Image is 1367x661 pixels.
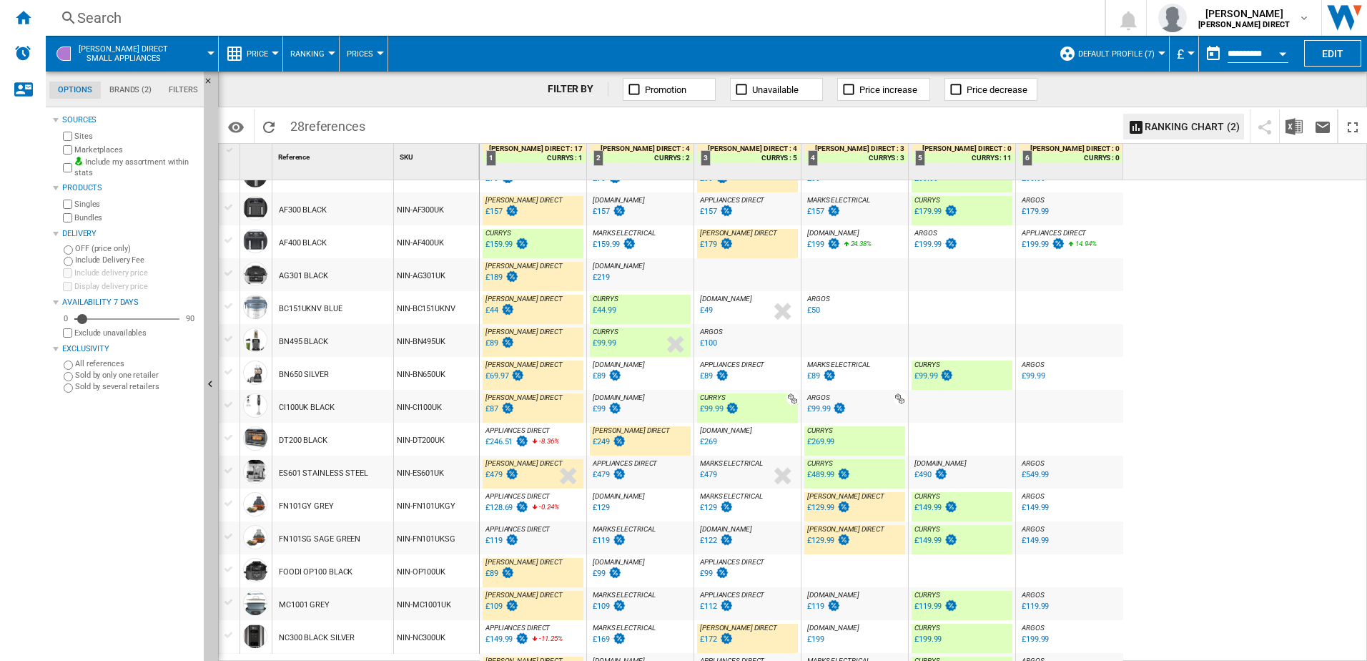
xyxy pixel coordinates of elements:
img: promotionV3.png [944,238,958,250]
div: £159.99 [485,240,513,249]
img: promotionV3.png [612,205,626,217]
div: [DOMAIN_NAME] £490 [912,459,1012,492]
span: [DOMAIN_NAME] [593,262,645,270]
div: Last updated : Tuesday, 26 August 2025 12:47 [698,468,717,482]
button: Unavailable [730,78,823,101]
button: md-calendar [1199,39,1228,68]
img: promotionV3.png [500,303,515,315]
span: Price decrease [967,84,1027,95]
div: £69.97 [485,371,508,381]
button: Price [247,36,275,72]
button: Download in Excel [1280,109,1308,143]
div: Last updated : Tuesday, 26 August 2025 12:29 [591,270,610,285]
div: CURRYS : 0 [1019,153,1123,163]
button: Default profile (7) [1078,36,1162,72]
span: Price increase [859,84,917,95]
span: CURRYS [485,229,510,237]
div: [PERSON_NAME] DIRECTSmall appliances [53,36,211,72]
img: promotionV3.png [608,369,622,381]
div: Last updated : Tuesday, 26 August 2025 12:17 [805,369,837,383]
div: £219 [593,273,610,282]
div: APPLIANCES DIRECT £199.99 14.94% [1019,229,1120,262]
div: £269 [700,437,717,446]
i: % [1074,238,1082,255]
img: promotionV3.png [934,468,948,480]
button: Send this report by email [1308,109,1337,143]
span: [PERSON_NAME] DIRECT [485,196,563,204]
input: All references [64,361,73,370]
span: [PERSON_NAME] DIRECT [485,262,563,270]
div: 4 [808,150,818,166]
div: Prices [347,36,380,72]
div: Last updated : Tuesday, 26 August 2025 14:43 [805,402,847,416]
div: Last updated : Tuesday, 26 August 2025 13:09 [698,369,729,383]
div: £199 [807,240,824,249]
div: ARGOS £549.99 [1019,459,1120,492]
div: Last updated : Tuesday, 26 August 2025 03:08 [912,369,954,383]
input: Sold by several retailers [64,383,73,393]
div: Last updated : Monday, 25 August 2025 18:46 [483,205,519,219]
div: £89 [807,371,820,381]
div: £157 [700,207,717,216]
div: Last updated : Tuesday, 26 August 2025 06:48 [483,369,525,383]
div: 6 [PERSON_NAME] DIRECT : 0 CURRYS : 0 [1019,144,1123,180]
div: Reference Sort None [275,144,393,166]
div: 4 [PERSON_NAME] DIRECT : 3 CURRYS : 3 [804,144,908,180]
span: Prices [347,49,373,59]
div: Last updated : Tuesday, 26 August 2025 13:36 [1020,238,1065,252]
div: Last updated : Tuesday, 26 August 2025 06:48 [483,303,515,318]
img: promotionV3.png [826,238,841,250]
div: [PERSON_NAME] DIRECT £189 [483,262,583,295]
span: 24.38 [851,240,867,248]
div: Last updated : Tuesday, 26 August 2025 12:16 [912,468,948,482]
div: 2 [PERSON_NAME] DIRECT : 4 CURRYS : 2 [590,144,694,180]
button: Options [222,114,250,139]
img: promotionV3.png [939,369,954,381]
div: [PERSON_NAME] DIRECT £179 [697,229,798,262]
div: [PERSON_NAME] DIRECT : 4 [697,144,801,153]
button: Ranking [290,36,332,72]
img: promotionV3.png [515,435,529,447]
div: £99.99 [700,404,723,413]
b: [PERSON_NAME] DIRECT [1198,20,1290,29]
span: Promotion [645,84,686,95]
button: Price increase [837,78,930,101]
div: [PERSON_NAME] DIRECT : 0 [912,144,1015,153]
div: ARGOS £100 [697,328,798,361]
div: 2 [593,150,603,166]
button: Maximize [1338,109,1367,143]
div: £87 [485,404,498,413]
div: Last updated : Tuesday, 26 August 2025 03:26 [591,303,616,318]
div: £549.99 [1022,470,1049,479]
input: Marketplaces [63,145,72,155]
span: APPLIANCES DIRECT [700,196,764,204]
md-tab-item: Options [49,82,101,99]
div: Last updated : Tuesday, 26 August 2025 13:36 [698,205,734,219]
div: Last updated : Tuesday, 26 August 2025 10:53 [698,336,717,351]
div: [PERSON_NAME] DIRECT : 17 [483,144,586,153]
div: [PERSON_NAME] DIRECT £479 [483,459,583,492]
button: Promotion [623,78,716,101]
img: promotionV3.png [500,336,515,348]
div: Last updated : Tuesday, 26 August 2025 03:53 [483,238,529,252]
span: Ranking [290,49,325,59]
span: [PERSON_NAME] DIRECT [485,459,563,467]
div: ARGOS £99.99 [804,393,905,426]
span: [PERSON_NAME] DIRECT [700,229,777,237]
div: Last updated : Tuesday, 26 August 2025 06:48 [483,270,519,285]
label: All references [75,358,198,369]
div: Last updated : Tuesday, 26 August 2025 03:19 [698,402,739,416]
div: 3 [701,150,711,166]
div: [PERSON_NAME] DIRECT £87 [483,393,583,426]
div: £89 [485,338,498,348]
div: APPLIANCES DIRECT £246.51 -8.36% [483,426,583,459]
div: Last updated : Tuesday, 26 August 2025 06:48 [483,336,515,351]
img: promotionV3.png [510,369,525,381]
div: 5 [915,150,925,166]
img: promotionV3.png [725,402,739,414]
div: £44.99 [593,305,616,315]
span: ARGOS [700,328,723,336]
div: MARKS ELECTRICAL £157 [804,196,905,229]
div: Last updated : Tuesday, 26 August 2025 12:10 [805,238,841,252]
span: MARKS ELECTRICAL [807,196,869,204]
